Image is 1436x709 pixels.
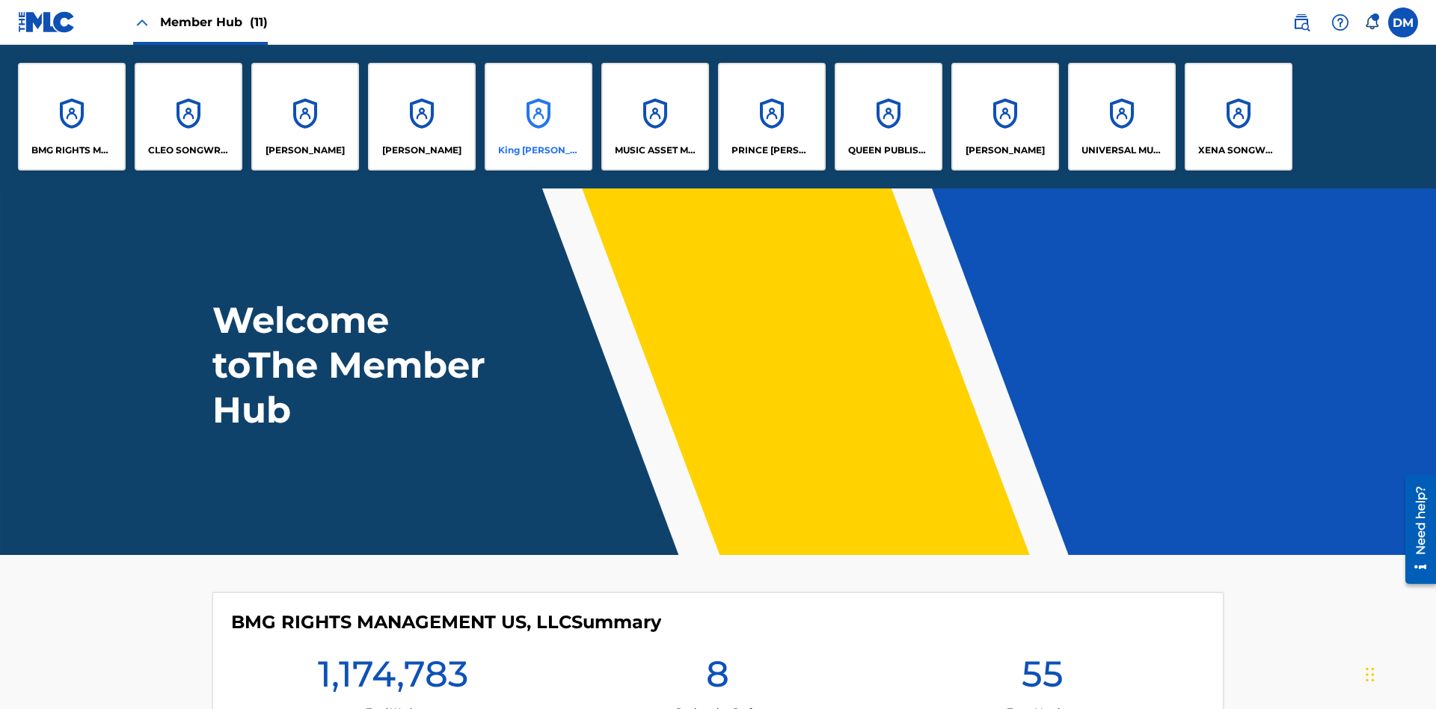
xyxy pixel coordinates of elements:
a: Accounts[PERSON_NAME] [368,63,476,171]
p: QUEEN PUBLISHA [848,144,930,157]
p: UNIVERSAL MUSIC PUB GROUP [1081,144,1163,157]
img: search [1292,13,1310,31]
p: XENA SONGWRITER [1198,144,1280,157]
a: Public Search [1286,7,1316,37]
a: AccountsBMG RIGHTS MANAGEMENT US, LLC [18,63,126,171]
span: Member Hub [160,13,268,31]
a: AccountsKing [PERSON_NAME] [485,63,592,171]
a: Accounts[PERSON_NAME] [251,63,359,171]
iframe: Chat Widget [1361,637,1436,709]
p: PRINCE MCTESTERSON [731,144,813,157]
a: Accounts[PERSON_NAME] [951,63,1059,171]
a: AccountsXENA SONGWRITER [1185,63,1292,171]
p: CLEO SONGWRITER [148,144,230,157]
a: AccountsUNIVERSAL MUSIC PUB GROUP [1068,63,1176,171]
p: BMG RIGHTS MANAGEMENT US, LLC [31,144,113,157]
a: AccountsMUSIC ASSET MANAGEMENT (MAM) [601,63,709,171]
img: help [1331,13,1349,31]
a: AccountsCLEO SONGWRITER [135,63,242,171]
p: RONALD MCTESTERSON [966,144,1045,157]
p: MUSIC ASSET MANAGEMENT (MAM) [615,144,696,157]
a: AccountsPRINCE [PERSON_NAME] [718,63,826,171]
div: User Menu [1388,7,1418,37]
p: EYAMA MCSINGER [382,144,461,157]
p: King McTesterson [498,144,580,157]
div: Drag [1366,652,1375,697]
div: Help [1325,7,1355,37]
img: MLC Logo [18,11,76,33]
h1: 55 [1022,651,1064,705]
img: Close [133,13,151,31]
a: AccountsQUEEN PUBLISHA [835,63,942,171]
iframe: Resource Center [1394,469,1436,592]
h4: BMG RIGHTS MANAGEMENT US, LLC [231,611,661,633]
p: ELVIS COSTELLO [266,144,345,157]
div: Notifications [1364,15,1379,30]
span: (11) [250,15,268,29]
h1: Welcome to The Member Hub [212,298,492,432]
h1: 8 [706,651,729,705]
h1: 1,174,783 [318,651,468,705]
